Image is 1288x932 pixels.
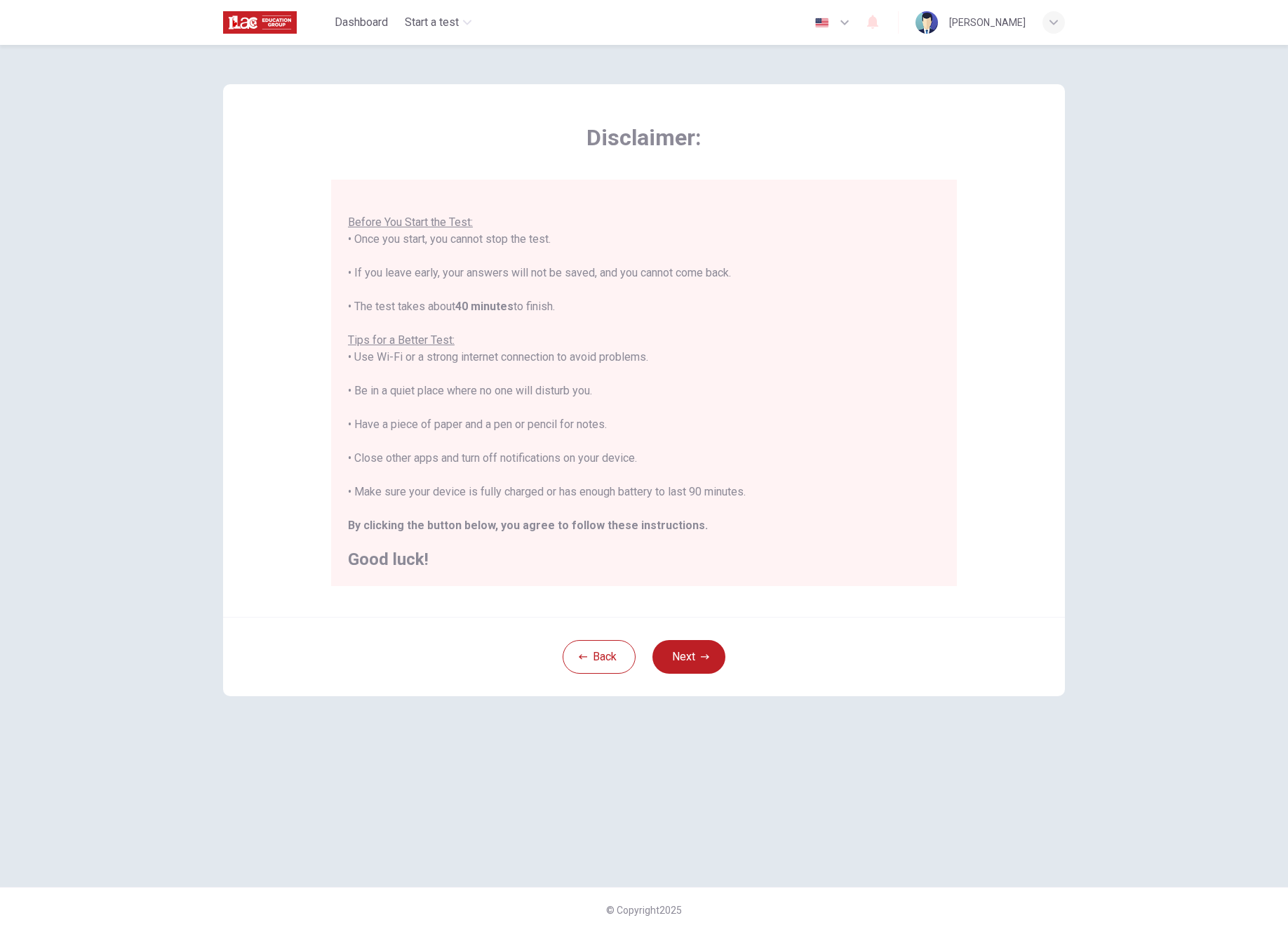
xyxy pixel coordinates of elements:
[348,215,473,229] u: Before You Start the Test:
[652,640,725,674] button: Next
[348,551,940,568] h2: Good luck!
[223,8,297,36] img: ILAC logo
[563,640,636,674] button: Back
[335,14,388,31] span: Dashboard
[606,905,682,916] span: © Copyright 2025
[813,18,831,28] img: en
[399,10,477,35] button: Start a test
[348,519,708,532] b: By clicking the button below, you agree to follow these instructions.
[329,10,394,35] button: Dashboard
[949,14,1026,31] div: [PERSON_NAME]
[348,333,455,347] u: Tips for a Better Test:
[223,8,329,36] a: ILAC logo
[348,180,940,568] div: You are about to start a . • Once you start, you cannot stop the test. • If you leave early, your...
[915,11,938,34] img: Profile picture
[405,14,459,31] span: Start a test
[455,300,514,313] b: 40 minutes
[331,124,957,152] span: Disclaimer:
